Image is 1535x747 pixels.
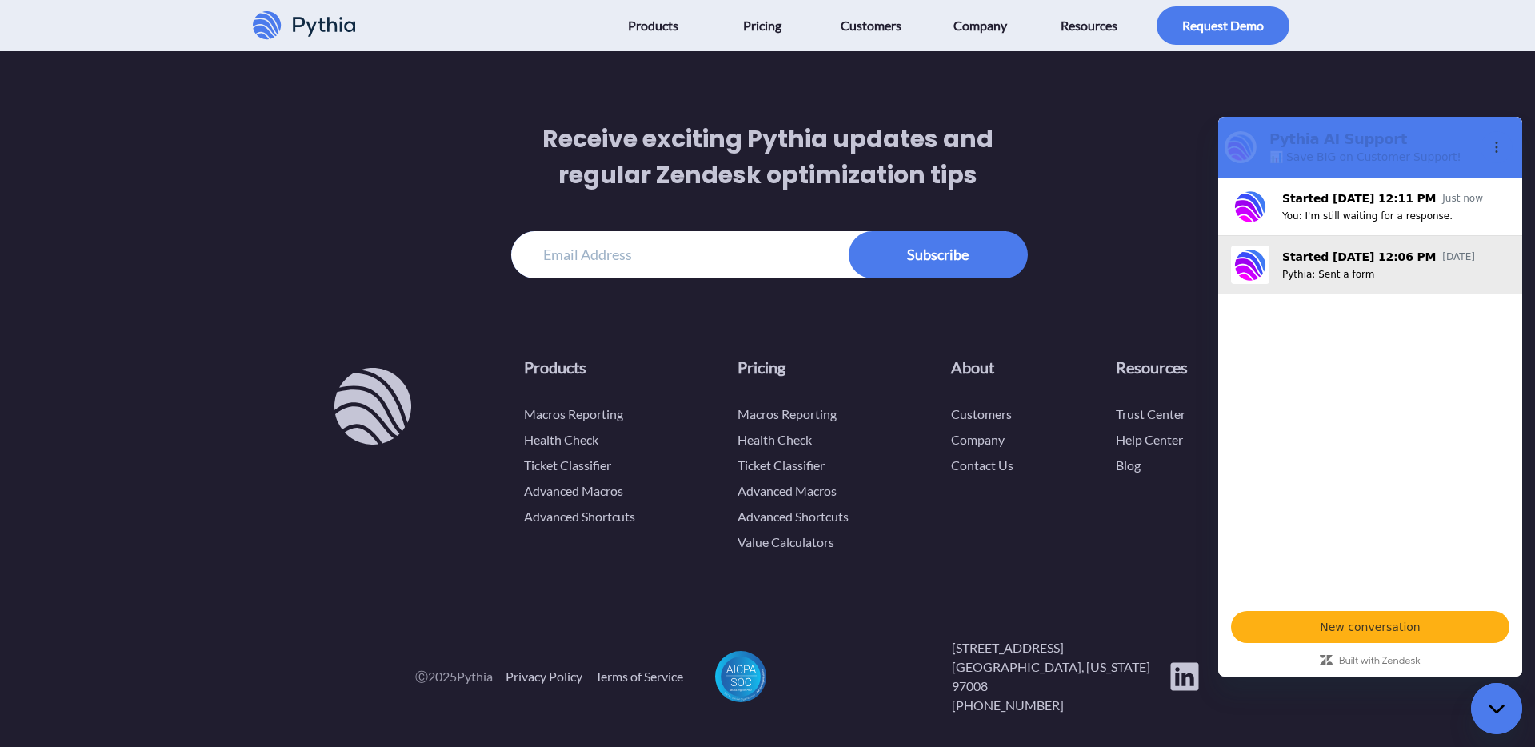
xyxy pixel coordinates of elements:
a: Pythia is SOC 2 compliant and continuously monitors its security [715,651,766,702]
a: Trust Center [1116,406,1185,421]
span: Products [628,13,678,38]
a: Advanced Macros [738,483,837,498]
span: Pricing [743,13,781,38]
a: Privacy Policy [506,667,582,686]
a: Blog [1116,457,1141,473]
a: Value Calculators [738,534,834,549]
a: [PHONE_NUMBER] [952,696,1169,715]
span: Customers [841,13,901,38]
a: Ticket Classifier [738,457,825,473]
a: About [951,358,994,377]
a: Products [524,358,586,377]
span: Ⓒ 2025 Pythia [415,667,493,686]
a: Advanced Shortcuts [738,509,849,524]
a: Health Check [738,432,812,447]
a: Company [951,432,1005,447]
a: Customers [951,406,1012,421]
a: Advanced Shortcuts [524,509,635,524]
a: Terms of Service [595,667,683,686]
a: Macros Reporting [738,406,837,421]
a: Help Center [1116,432,1183,447]
a: Macros Reporting [524,406,623,421]
a: Pricing [738,358,785,377]
iframe: To enrich screen reader interactions, please activate Accessibility in Grammarly extension settings [1218,117,1522,677]
iframe: To enrich screen reader interactions, please activate Accessibility in Grammarly extension settings [1471,683,1522,734]
a: Contact Us [951,457,1013,473]
p: [STREET_ADDRESS] [952,638,1169,657]
a: Resources [1116,358,1188,377]
h3: Receive exciting Pythia updates and regular Zendesk optimization tips [511,121,1025,231]
a: Ticket Classifier [524,457,611,473]
a: Advanced Macros [524,483,623,498]
span: Company [953,13,1007,38]
input: Email Address [511,231,1025,278]
a: Health Check [524,432,598,447]
p: [GEOGRAPHIC_DATA], [US_STATE] 97008 [952,657,1169,696]
span: Resources [1061,13,1117,38]
a: Pythia [334,368,406,445]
